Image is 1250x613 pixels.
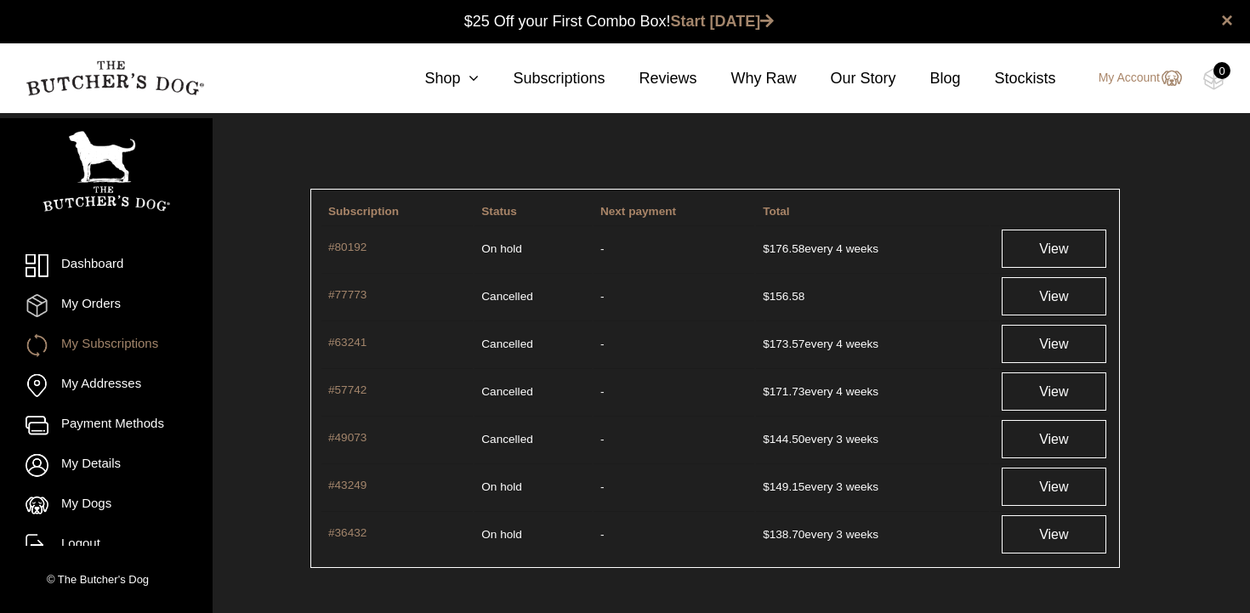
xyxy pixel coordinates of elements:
td: - [594,416,754,462]
td: Cancelled [474,416,592,462]
div: 0 [1213,62,1230,79]
td: every 3 weeks [756,463,989,509]
a: #77773 [328,287,466,306]
span: Total [763,205,789,218]
td: - [594,368,754,414]
span: $ [763,290,770,303]
a: My Account [1082,68,1182,88]
span: 138.70 [763,528,804,541]
a: View [1002,277,1106,315]
span: 149.15 [763,480,804,493]
td: - [594,321,754,366]
span: 171.73 [763,385,804,398]
a: Shop [390,67,479,90]
img: TBD_Cart-Empty.png [1203,68,1224,90]
td: every 3 weeks [756,416,989,462]
a: Our Story [797,67,896,90]
a: View [1002,230,1106,268]
td: every 3 weeks [756,511,989,557]
a: My Orders [26,294,187,317]
a: Start [DATE] [671,13,775,30]
span: $ [763,338,770,350]
span: 156.58 [763,290,804,303]
a: My Details [26,454,187,477]
span: $ [763,385,770,398]
td: - [594,463,754,509]
a: My Dogs [26,494,187,517]
td: - [594,225,754,271]
span: $ [763,528,770,541]
a: My Addresses [26,374,187,397]
a: #63241 [328,334,466,354]
a: Payment Methods [26,414,187,437]
span: 173.57 [763,338,804,350]
td: - [594,273,754,319]
a: View [1002,372,1106,411]
td: Cancelled [474,368,592,414]
a: Blog [896,67,961,90]
span: Next payment [600,205,676,218]
td: every 4 weeks [756,321,989,366]
a: #49073 [328,429,466,449]
span: $ [763,433,770,446]
td: Cancelled [474,321,592,366]
a: View [1002,468,1106,506]
a: close [1221,10,1233,31]
a: #57742 [328,382,466,401]
span: Subscription [328,205,399,218]
a: View [1002,515,1106,553]
td: Cancelled [474,273,592,319]
a: My Subscriptions [26,334,187,357]
a: #80192 [328,239,466,258]
span: $ [763,480,770,493]
td: On hold [474,463,592,509]
a: Reviews [605,67,696,90]
a: View [1002,420,1106,458]
a: Why Raw [697,67,797,90]
a: Dashboard [26,254,187,277]
td: On hold [474,225,592,271]
td: every 4 weeks [756,368,989,414]
span: $ [763,242,770,255]
td: every 4 weeks [756,225,989,271]
a: Stockists [961,67,1056,90]
a: #36432 [328,525,466,544]
a: View [1002,325,1106,363]
td: On hold [474,511,592,557]
a: #43249 [328,477,466,497]
span: 144.50 [763,433,804,446]
img: TBD_Portrait_Logo_White.png [43,131,170,212]
span: 176.58 [763,242,804,255]
a: Subscriptions [479,67,605,90]
a: Logout [26,534,187,557]
span: Status [481,205,517,218]
td: - [594,511,754,557]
